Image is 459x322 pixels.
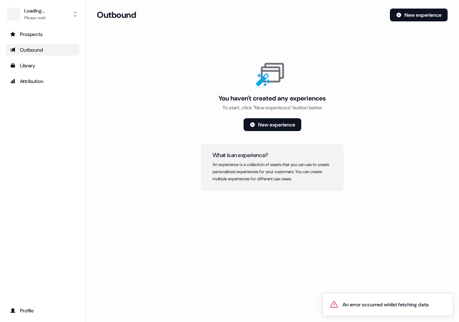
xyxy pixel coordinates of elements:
[10,78,75,85] div: Attribution
[6,305,79,316] a: Go to profile
[6,76,79,87] a: Go to attribution
[343,301,429,308] div: An error occurred whilst fetching data
[10,31,75,38] div: Prospects
[6,28,79,40] a: Go to prospects
[24,14,46,21] div: Please wait
[213,152,332,158] h5: What is an experience?
[219,94,326,103] div: You haven't created any experiences
[24,7,46,14] div: Loading...
[6,6,79,23] button: Loading...Please wait
[223,104,322,111] div: To start, click "New experience" button below
[10,307,75,314] div: Profile
[97,10,136,20] h3: Outbound
[213,161,332,182] div: An experience is a collection of assets that you can use to create personalized experiences for y...
[6,60,79,71] a: Go to templates
[10,46,75,53] div: Outbound
[390,9,448,21] button: New experience
[10,62,75,69] div: Library
[6,44,79,56] a: Go to outbound experience
[244,118,301,131] button: New experience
